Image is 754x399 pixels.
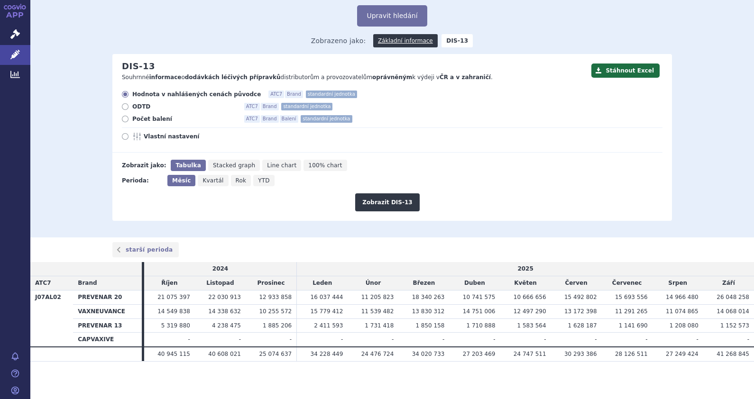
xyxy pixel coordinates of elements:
[703,276,754,290] td: Září
[440,74,491,81] strong: ČR a v zahraničí
[144,133,248,140] span: Vlastní nastavení
[463,351,496,357] span: 27 203 469
[132,103,237,110] span: ODTD
[78,280,97,286] span: Brand
[208,351,241,357] span: 40 608 021
[311,351,343,357] span: 34 228 449
[392,336,394,343] span: -
[73,318,142,333] th: PREVENAR 13
[466,322,495,329] span: 1 710 888
[285,91,303,98] span: Brand
[717,308,749,315] span: 14 068 014
[281,103,332,110] span: standardní jednotka
[500,276,551,290] td: Květen
[365,322,394,329] span: 1 731 418
[30,290,73,347] th: J07AL02
[261,115,279,123] span: Brand
[463,308,496,315] span: 14 751 006
[308,162,342,169] span: 100% chart
[73,290,142,304] th: PREVENAR 20
[717,351,749,357] span: 41 268 845
[551,276,602,290] td: Červen
[666,294,699,300] span: 14 966 480
[441,34,473,47] strong: DIS-13
[263,322,292,329] span: 1 885 206
[244,115,260,123] span: ATC7
[122,73,587,82] p: Souhrnné o distributorům a provozovatelům k výdeji v .
[653,276,703,290] td: Srpen
[463,294,496,300] span: 10 741 575
[132,115,237,123] span: Počet balení
[564,351,597,357] span: 30 293 386
[670,322,699,329] span: 1 208 080
[297,262,754,276] td: 2025
[348,276,398,290] td: Únor
[361,294,394,300] span: 11 205 823
[361,308,394,315] span: 11 539 482
[645,336,647,343] span: -
[747,336,749,343] span: -
[259,294,292,300] span: 12 933 858
[144,262,297,276] td: 2024
[615,294,648,300] span: 15 693 556
[157,351,190,357] span: 40 945 115
[595,336,597,343] span: -
[361,351,394,357] span: 24 476 724
[239,336,241,343] span: -
[357,5,427,27] button: Upravit hledání
[213,162,255,169] span: Stacked graph
[602,276,653,290] td: Červenec
[172,177,191,184] span: Měsíc
[564,294,597,300] span: 15 492 802
[195,276,246,290] td: Listopad
[268,91,284,98] span: ATC7
[564,308,597,315] span: 13 172 398
[615,351,648,357] span: 28 126 511
[514,294,546,300] span: 10 666 656
[619,322,648,329] span: 1 141 690
[449,276,500,290] td: Duben
[188,336,190,343] span: -
[259,351,292,357] span: 25 074 637
[412,308,445,315] span: 13 830 312
[297,276,348,290] td: Leden
[301,115,352,123] span: standardní jednotka
[246,276,297,290] td: Prosinec
[122,61,155,72] h2: DIS-13
[615,308,648,315] span: 11 291 265
[208,294,241,300] span: 22 030 913
[112,242,179,257] a: starší perioda
[161,322,190,329] span: 5 319 880
[696,336,698,343] span: -
[122,175,163,186] div: Perioda:
[544,336,546,343] span: -
[175,162,201,169] span: Tabulka
[306,91,357,98] span: standardní jednotka
[355,193,419,211] button: Zobrazit DIS-13
[372,74,412,81] strong: oprávněným
[144,276,195,290] td: Říjen
[73,333,142,347] th: CAPVAXIVE
[149,74,182,81] strong: informace
[261,103,279,110] span: Brand
[258,177,270,184] span: YTD
[244,103,260,110] span: ATC7
[373,34,438,47] a: Základní informace
[267,162,296,169] span: Line chart
[259,308,292,315] span: 10 255 572
[717,294,749,300] span: 26 048 258
[202,177,223,184] span: Kvartál
[35,280,51,286] span: ATC7
[311,34,366,47] span: Zobrazeno jako:
[132,91,261,98] span: Hodnota v nahlášených cenách původce
[398,276,449,290] td: Březen
[412,294,445,300] span: 18 340 263
[591,63,660,78] button: Stáhnout Excel
[122,160,166,171] div: Zobrazit jako:
[314,322,343,329] span: 2 411 593
[311,294,343,300] span: 16 037 444
[666,308,699,315] span: 11 074 865
[236,177,247,184] span: Rok
[442,336,444,343] span: -
[157,308,190,315] span: 14 549 838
